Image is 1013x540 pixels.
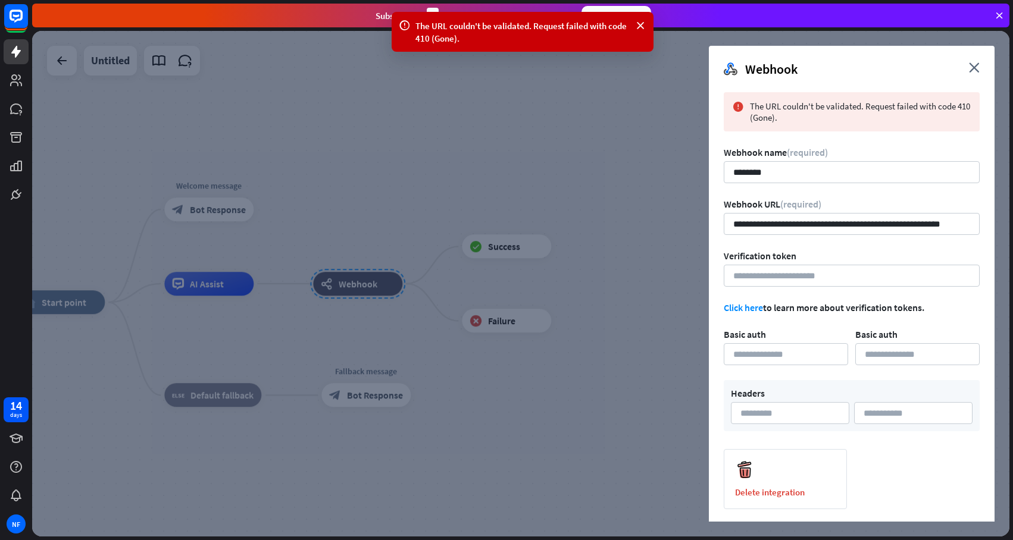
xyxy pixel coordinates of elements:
[724,328,766,340] span: Basic auth
[10,400,22,411] div: 14
[735,486,836,498] div: Delete integration
[581,6,651,25] div: Subscribe now
[780,198,821,210] span: (required)
[750,101,971,123] span: The URL couldn't be validated. Request failed with code 410 (Gone).
[724,146,828,158] span: Webhook name
[724,302,763,313] a: Click here
[745,61,798,77] span: Webhook
[724,198,821,210] span: Webhook URL
[415,20,630,45] div: The URL couldn't be validated. Request failed with code 410 (Gone).
[427,8,439,24] div: 3
[969,62,980,73] i: close
[7,514,26,533] div: NF
[732,101,744,123] i: error_warning
[376,8,572,24] div: Subscribe in days to get your first month for $1
[731,387,765,399] span: Headers
[10,411,22,419] div: days
[855,328,898,340] span: Basic auth
[10,5,45,40] button: Open LiveChat chat widget
[724,302,924,313] span: to learn more about verification tokens.
[787,146,828,158] span: (required)
[724,250,796,262] span: Verification token
[4,397,29,422] a: 14 days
